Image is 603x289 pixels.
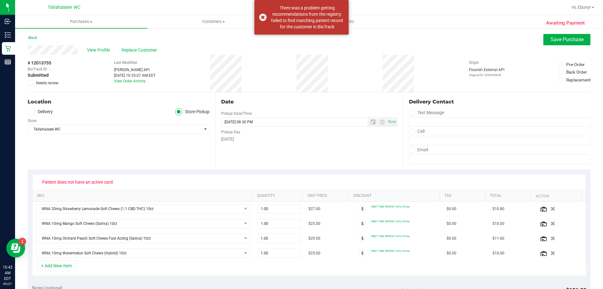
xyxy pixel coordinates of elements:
div: Pre-Order [566,61,585,68]
span: NO DATA FOUND [36,219,250,228]
span: $25.00 [308,221,320,227]
input: Format: (999) 999-9999 [409,136,590,145]
span: WNA 20mg Strawberry Lemonade Soft Chews (1:1 CBD:THC) 10ct [36,204,242,213]
label: Text Message [409,108,444,117]
div: [DATE] 10:35:07 AM EDT [114,73,155,78]
inline-svg: Reports [5,59,11,65]
span: $10.80 [492,206,504,212]
span: $29.00 [308,236,320,242]
label: Pickup Day [221,129,240,135]
div: There was a problem getting recommendations from the registry: failed to find matching patient re... [270,5,344,30]
span: # 12013755 [28,60,51,66]
span: $25.00 [308,250,320,256]
input: 1.00 [258,204,301,213]
span: Needs review [36,80,58,86]
div: [PERSON_NAME] API [114,67,155,73]
span: NO DATA FOUND [36,204,250,214]
span: View Profile [87,47,112,53]
a: View Order Activity [114,79,146,83]
span: $0.00 [447,236,456,242]
button: + Add New Item [37,260,76,271]
span: WNA 10mg Watermelon Soft Chews (Hybrid) 10ct [36,249,242,258]
p: Original ID: 328349628 [469,73,504,77]
span: Patient does not have an active card. [38,177,118,187]
span: Tallahassee WC [28,125,201,134]
inline-svg: Retail [5,45,11,52]
span: BioTrack ID: [28,66,48,72]
div: Flourish External API [469,67,504,77]
span: NO DATA FOUND [36,248,250,258]
span: Submitted [28,72,49,79]
div: Back Order [566,69,587,75]
span: WNA 10mg Mango Soft Chews (Sativa) 10ct [36,219,242,228]
input: 1.00 [258,219,301,228]
iframe: Resource center [6,239,25,258]
inline-svg: Inventory [5,32,11,38]
div: Delivery Contact [409,98,590,106]
label: Call [409,127,425,136]
a: Customers [147,15,280,28]
span: $0.00 [447,250,456,256]
inline-svg: Inbound [5,18,11,25]
a: Tax [444,193,483,198]
label: Delivery [28,108,53,115]
span: Awaiting Payment [546,19,585,27]
p: 10:42 AM EDT [3,264,12,281]
span: FIRST TIME PATIENT: 60% off line [371,220,410,223]
label: Store [28,118,36,124]
span: Open the time view [377,119,387,125]
span: - [49,66,50,72]
label: Pickup Date/Time [221,111,252,116]
th: Action [530,191,581,202]
input: 1.00 [258,234,301,243]
span: select [201,125,209,134]
div: Date [221,98,397,106]
a: SKU [37,193,250,198]
div: [DATE] [221,136,397,142]
div: Location [28,98,209,106]
span: Purchases [15,19,147,25]
span: $10.00 [492,221,504,227]
span: Set Current date [387,117,397,126]
span: WNA 10mg Orchard Peach Soft Chews Fast Acting (Sativa) 10ct [36,234,242,243]
button: Save Purchase [543,34,590,45]
a: Discount [353,193,437,198]
span: FIRST TIME PATIENT: 60% off line [371,249,410,253]
span: Hi, Ebony! [572,5,591,10]
div: Replacement [566,77,590,83]
a: Back [28,36,37,40]
a: Total [490,193,528,198]
span: Replace Customer [122,47,159,53]
span: Open the date view [367,119,378,125]
label: Origin [469,60,479,65]
label: Email [409,145,428,154]
span: Customers [148,19,279,25]
label: Store Pickup [175,108,210,115]
p: 09/27 [3,281,12,286]
span: Tallahassee WC [48,5,80,10]
a: Quantity [257,193,300,198]
span: $0.00 [447,221,456,227]
span: $11.60 [492,236,504,242]
span: $0.00 [447,206,456,212]
span: $27.00 [308,206,320,212]
span: Save Purchase [551,36,584,42]
a: Unit Price [307,193,346,198]
label: Last Modified [114,60,137,65]
iframe: Resource center unread badge [19,238,26,245]
input: Format: (999) 999-9999 [409,117,590,127]
span: FIRST TIME PATIENT: 60% off line [371,235,410,238]
a: Purchases [15,15,147,28]
span: NO DATA FOUND [36,234,250,243]
input: 1.00 [258,249,301,258]
span: $10.00 [492,250,504,256]
span: FIRST TIME PATIENT: 60% off line [371,205,410,208]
